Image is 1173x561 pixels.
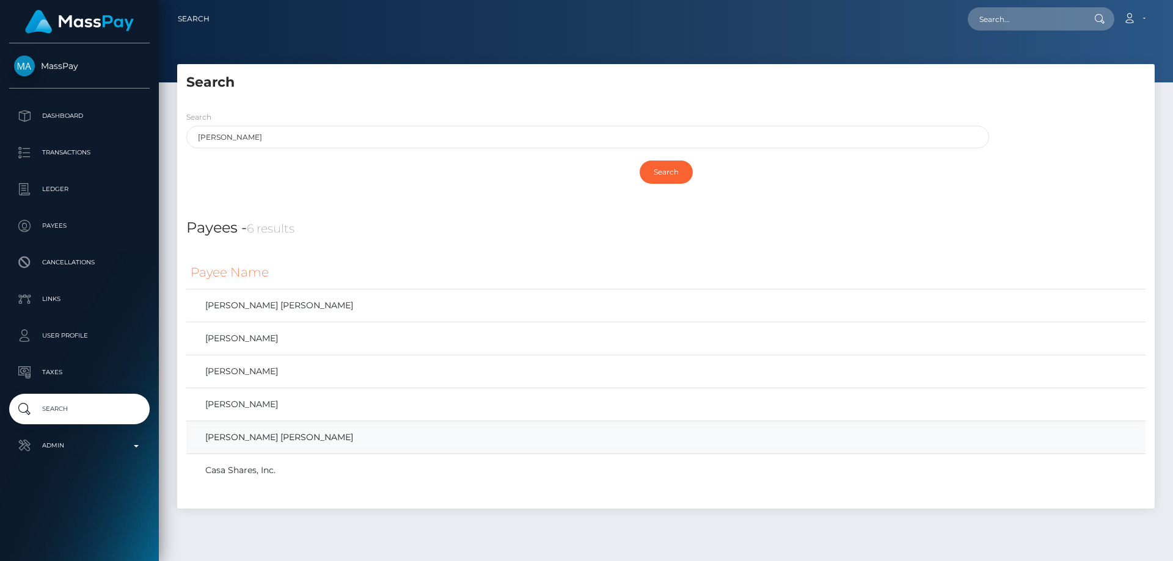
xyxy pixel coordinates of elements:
[25,10,134,34] img: MassPay Logo
[186,73,1146,92] h5: Search
[640,161,693,184] input: Search
[14,290,145,308] p: Links
[9,211,150,241] a: Payees
[9,60,150,71] span: MassPay
[14,253,145,272] p: Cancellations
[968,7,1083,31] input: Search...
[191,396,1141,413] a: [PERSON_NAME]
[191,297,1141,314] a: [PERSON_NAME] [PERSON_NAME]
[9,320,150,351] a: User Profile
[9,357,150,388] a: Taxes
[14,217,145,235] p: Payees
[191,330,1141,347] a: [PERSON_NAME]
[247,221,294,236] small: 6 results
[14,107,145,125] p: Dashboard
[14,327,145,345] p: User Profile
[186,217,1146,239] h4: Payees -
[14,143,145,162] p: Transactions
[9,247,150,278] a: Cancellations
[9,394,150,424] a: Search
[14,180,145,198] p: Ledger
[191,429,1141,446] a: [PERSON_NAME] [PERSON_NAME]
[186,112,211,123] label: Search
[9,284,150,314] a: Links
[9,137,150,168] a: Transactions
[14,56,35,76] img: MassPay
[9,174,150,204] a: Ledger
[178,6,210,32] a: Search
[186,256,1146,289] th: Payee Name
[9,101,150,131] a: Dashboard
[191,363,1141,380] a: [PERSON_NAME]
[191,461,1141,479] a: Casa Shares, Inc.
[9,430,150,461] a: Admin
[14,363,145,382] p: Taxes
[14,400,145,418] p: Search
[186,126,989,148] input: Enter search term
[14,436,145,455] p: Admin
